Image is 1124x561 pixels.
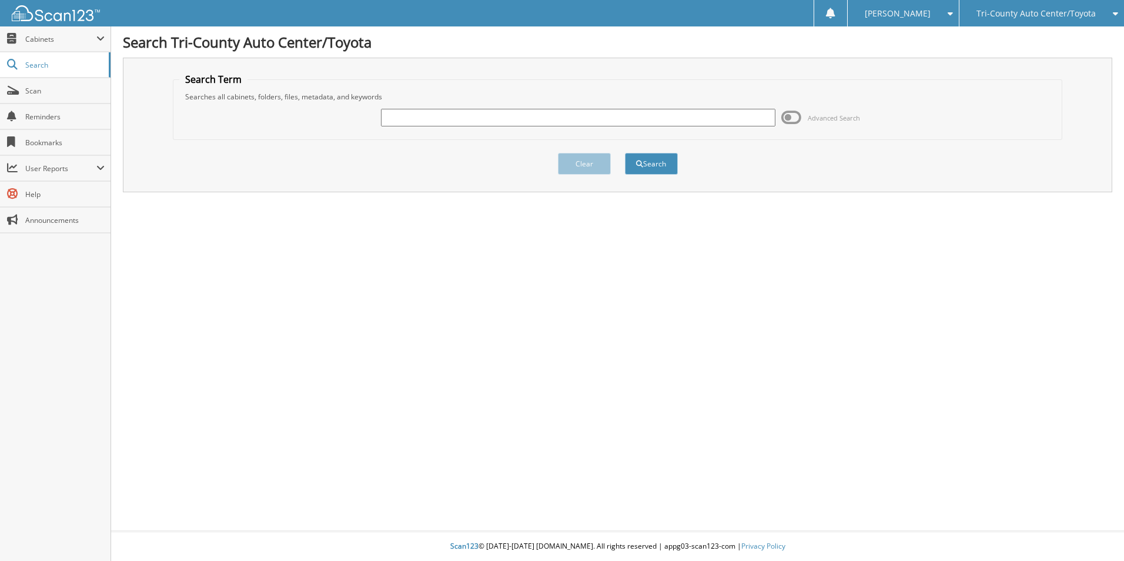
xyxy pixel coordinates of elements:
[179,73,247,86] legend: Search Term
[25,60,103,70] span: Search
[625,153,678,175] button: Search
[25,138,105,148] span: Bookmarks
[25,34,96,44] span: Cabinets
[558,153,611,175] button: Clear
[25,215,105,225] span: Announcements
[123,32,1112,52] h1: Search Tri-County Auto Center/Toyota
[808,113,860,122] span: Advanced Search
[25,163,96,173] span: User Reports
[179,92,1056,102] div: Searches all cabinets, folders, files, metadata, and keywords
[1065,505,1124,561] iframe: Chat Widget
[976,10,1096,17] span: Tri-County Auto Center/Toyota
[111,532,1124,561] div: © [DATE]-[DATE] [DOMAIN_NAME]. All rights reserved | appg03-scan123-com |
[25,112,105,122] span: Reminders
[12,5,100,21] img: scan123-logo-white.svg
[450,541,479,551] span: Scan123
[741,541,785,551] a: Privacy Policy
[25,86,105,96] span: Scan
[25,189,105,199] span: Help
[865,10,931,17] span: [PERSON_NAME]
